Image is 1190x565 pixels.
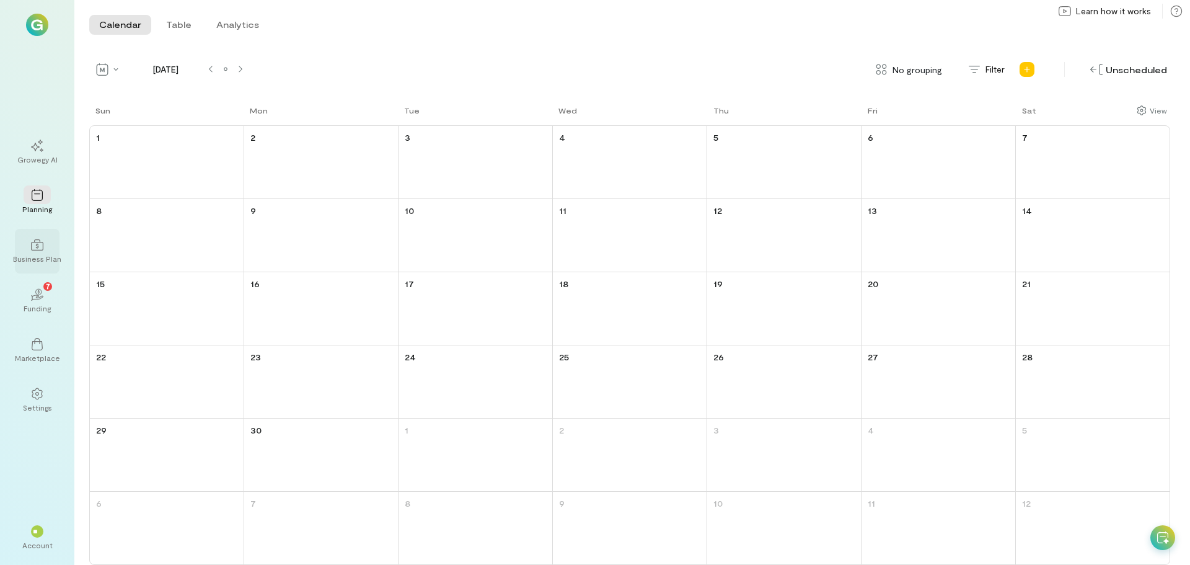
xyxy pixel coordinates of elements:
[244,272,399,345] td: June 16, 2025
[1016,104,1039,125] a: Saturday
[402,494,413,512] a: July 8, 2025
[557,128,568,146] a: June 4, 2025
[868,105,878,115] div: Fri
[24,303,51,313] div: Funding
[90,345,244,418] td: June 22, 2025
[244,419,399,492] td: June 30, 2025
[399,345,553,418] td: June 24, 2025
[15,328,59,373] a: Marketplace
[557,348,571,366] a: June 25, 2025
[557,202,569,220] a: June 11, 2025
[553,345,707,418] td: June 25, 2025
[402,348,418,366] a: June 24, 2025
[404,105,420,115] div: Tue
[206,15,269,35] button: Analytics
[1020,348,1035,366] a: June 28, 2025
[1020,128,1030,146] a: June 7, 2025
[156,15,201,35] button: Table
[1134,102,1170,119] div: Show columns
[94,128,102,146] a: June 1, 2025
[861,272,1015,345] td: June 20, 2025
[90,492,244,564] td: July 6, 2025
[1015,272,1170,345] td: June 21, 2025
[707,104,731,125] a: Thursday
[15,229,59,274] a: Business Plan
[90,198,244,272] td: June 8, 2025
[402,421,411,439] a: July 1, 2025
[711,348,726,366] a: June 26, 2025
[402,275,416,293] a: June 17, 2025
[707,126,861,198] td: June 5, 2025
[94,421,109,439] a: June 29, 2025
[90,419,244,492] td: June 29, 2025
[707,492,861,564] td: July 10, 2025
[248,348,263,366] a: June 23, 2025
[22,540,53,550] div: Account
[1015,126,1170,198] td: June 7, 2025
[89,104,113,125] a: Sunday
[711,128,721,146] a: June 5, 2025
[1087,60,1170,79] div: Unscheduled
[90,272,244,345] td: June 15, 2025
[711,494,725,512] a: July 10, 2025
[1150,105,1167,116] div: View
[244,126,399,198] td: June 2, 2025
[553,272,707,345] td: June 18, 2025
[15,278,59,323] a: Funding
[1015,492,1170,564] td: July 12, 2025
[1015,198,1170,272] td: June 14, 2025
[557,494,567,512] a: July 9, 2025
[46,280,50,291] span: 7
[1015,419,1170,492] td: July 5, 2025
[15,353,60,363] div: Marketplace
[399,272,553,345] td: June 17, 2025
[707,419,861,492] td: July 3, 2025
[861,198,1015,272] td: June 13, 2025
[892,63,942,76] span: No grouping
[244,492,399,564] td: July 7, 2025
[711,202,725,220] a: June 12, 2025
[248,421,264,439] a: June 30, 2025
[399,419,553,492] td: July 1, 2025
[861,126,1015,198] td: June 6, 2025
[250,105,268,115] div: Mon
[1020,421,1029,439] a: July 5, 2025
[90,126,244,198] td: June 1, 2025
[399,126,553,198] td: June 3, 2025
[244,198,399,272] td: June 9, 2025
[23,403,52,412] div: Settings
[398,104,422,125] a: Tuesday
[865,494,878,512] a: July 11, 2025
[399,492,553,564] td: July 8, 2025
[557,275,571,293] a: June 18, 2025
[22,204,52,214] div: Planning
[861,492,1015,564] td: July 11, 2025
[402,202,416,220] a: June 10, 2025
[15,179,59,224] a: Planning
[94,202,104,220] a: June 8, 2025
[1017,60,1037,79] div: Add new program
[861,419,1015,492] td: July 4, 2025
[1022,105,1036,115] div: Sat
[94,348,108,366] a: June 22, 2025
[1015,345,1170,418] td: June 28, 2025
[557,421,566,439] a: July 2, 2025
[713,105,729,115] div: Thu
[865,128,876,146] a: June 6, 2025
[399,198,553,272] td: June 10, 2025
[248,275,262,293] a: June 16, 2025
[15,378,59,422] a: Settings
[553,126,707,198] td: June 4, 2025
[865,275,881,293] a: June 20, 2025
[95,105,110,115] div: Sun
[402,128,413,146] a: June 3, 2025
[862,104,880,125] a: Friday
[248,128,258,146] a: June 2, 2025
[558,105,577,115] div: Wed
[244,104,270,125] a: Monday
[707,345,861,418] td: June 26, 2025
[707,272,861,345] td: June 19, 2025
[94,494,104,512] a: July 6, 2025
[865,421,876,439] a: July 4, 2025
[13,254,61,264] div: Business Plan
